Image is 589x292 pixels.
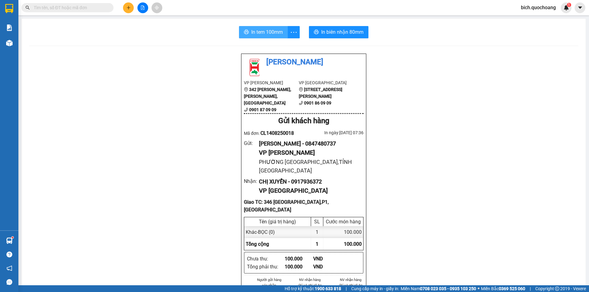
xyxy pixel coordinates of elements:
sup: 1 [12,237,13,238]
li: [PERSON_NAME] [244,56,364,68]
div: 1 [311,226,323,238]
div: VP [GEOGRAPHIC_DATA] [259,186,359,195]
li: VP [GEOGRAPHIC_DATA] [299,79,354,86]
img: solution-icon [6,25,13,31]
div: Nhận : [244,177,259,185]
button: caret-down [575,2,585,13]
button: printerIn biên nhận 80mm [309,26,368,38]
b: 0901 86 09 09 [304,100,331,105]
div: Gửi : [244,139,259,147]
span: Hỗ trợ kỹ thuật: [285,285,341,292]
div: 100.000 [323,226,363,238]
span: | [530,285,531,292]
div: In ngày: [DATE] 07:36 [304,129,364,136]
div: 100.000 [285,263,313,271]
div: [PERSON_NAME] - 0847480737 [259,139,359,148]
button: printerIn tem 100mm [239,26,288,38]
b: [STREET_ADDRESS][PERSON_NAME] [299,87,342,99]
span: caret-down [577,5,583,10]
span: printer [244,29,249,35]
span: Miền Nam [401,285,476,292]
img: warehouse-icon [6,237,13,244]
span: ⚪️ [478,287,479,290]
span: message [6,279,12,285]
div: CHỊ XUYẾN - 0917936372 [259,177,359,186]
span: 1 [316,241,318,247]
input: Tìm tên, số ĐT hoặc mã đơn [34,4,106,11]
span: plus [126,6,131,10]
img: logo-vxr [5,4,13,13]
button: plus [123,2,134,13]
div: Mã đơn: [244,129,304,137]
button: more [287,26,300,38]
span: CL1408250018 [260,130,294,136]
strong: 0708 023 035 - 0935 103 250 [420,286,476,291]
span: question-circle [6,252,12,257]
li: Người gửi hàng xác nhận [256,277,282,288]
span: Tổng cộng [246,241,269,247]
span: Miền Bắc [481,285,525,292]
div: VND [313,263,342,271]
div: PHƯỜNG [GEOGRAPHIC_DATA],TỈNH [GEOGRAPHIC_DATA] [259,158,359,175]
span: search [25,6,30,10]
div: VND [313,255,342,263]
li: NV nhận hàng [337,277,364,283]
span: printer [314,29,319,35]
b: 342 [PERSON_NAME], [PERSON_NAME], [GEOGRAPHIC_DATA] [244,87,291,105]
div: VP [PERSON_NAME] [259,148,359,157]
span: environment [244,87,248,92]
div: Cước món hàng [325,219,362,225]
span: 1 [568,3,570,7]
img: icon-new-feature [564,5,569,10]
span: phone [244,108,248,112]
span: aim [155,6,159,10]
span: Cung cấp máy in - giấy in: [351,285,399,292]
div: Tổng phải thu : [247,263,285,271]
span: environment [299,87,303,92]
sup: 1 [567,3,571,7]
button: file-add [137,2,148,13]
span: more [288,28,299,36]
span: 100.000 [344,241,362,247]
strong: 0369 525 060 [499,286,525,291]
div: 100.000 [285,255,313,263]
img: warehouse-icon [6,40,13,46]
div: SL [313,219,321,225]
div: Tên (giá trị hàng) [246,219,309,225]
li: VP [PERSON_NAME] [3,26,42,33]
span: phone [299,101,303,105]
strong: 1900 633 818 [315,286,341,291]
button: aim [152,2,162,13]
b: 0901 87 09 09 [249,107,276,112]
span: bich.quochoang [516,4,561,11]
div: Giao TC: 346 [GEOGRAPHIC_DATA],P1,[GEOGRAPHIC_DATA] [244,198,364,214]
span: Khác - BỌC (0) [246,229,275,235]
span: copyright [555,286,559,291]
img: logo.jpg [3,3,25,25]
div: Gửi khách hàng [244,115,364,127]
li: NV nhận hàng [297,277,323,283]
li: VP [GEOGRAPHIC_DATA] [42,26,82,46]
span: file-add [141,6,145,10]
li: [PERSON_NAME] [3,3,89,15]
div: Chưa thu : [247,255,285,263]
span: In biên nhận 80mm [321,28,364,36]
li: VP [PERSON_NAME] [244,79,299,86]
span: | [346,285,347,292]
span: notification [6,265,12,271]
span: environment [3,34,7,38]
span: In tem 100mm [251,28,283,36]
img: logo.jpg [244,56,265,78]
